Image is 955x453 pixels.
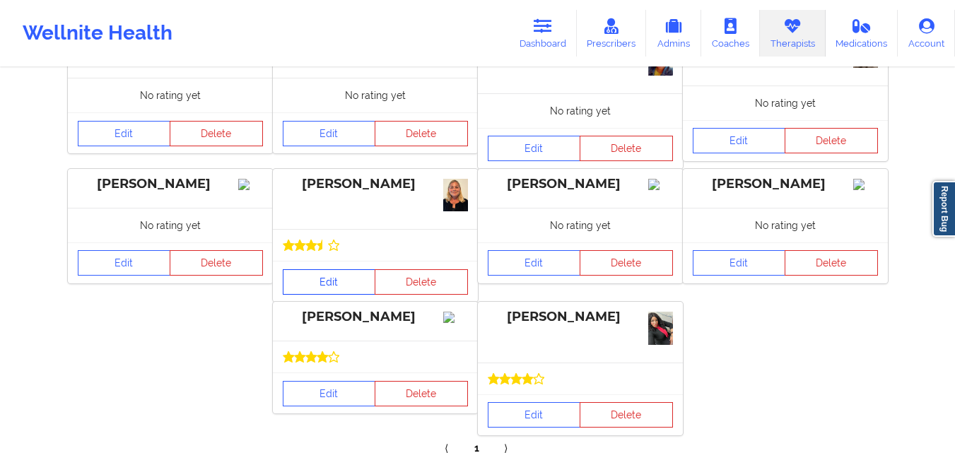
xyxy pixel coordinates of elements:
a: Account [898,10,955,57]
button: Delete [170,121,263,146]
img: 9696347c-20c9-4f40-b11b-5741ec7b74a0unnamed.jpg [443,179,468,212]
div: [PERSON_NAME] [283,176,468,192]
div: [PERSON_NAME] [283,309,468,325]
div: [PERSON_NAME] [488,309,673,325]
a: Edit [283,269,376,295]
a: Admins [646,10,701,57]
div: [PERSON_NAME] [488,176,673,192]
div: No rating yet [683,208,888,242]
a: Edit [693,250,786,276]
div: [PERSON_NAME] [78,176,263,192]
a: Edit [283,121,376,146]
a: Edit [488,250,581,276]
div: No rating yet [68,208,273,242]
img: Image%2Fplaceholer-image.png [853,179,878,190]
button: Delete [785,250,878,276]
a: Edit [488,402,581,428]
a: Therapists [760,10,826,57]
button: Delete [170,250,263,276]
a: Dashboard [509,10,577,57]
a: Report Bug [932,181,955,237]
button: Delete [375,381,468,406]
button: Delete [375,121,468,146]
a: Edit [283,381,376,406]
button: Delete [785,128,878,153]
div: No rating yet [478,208,683,242]
div: No rating yet [683,86,888,120]
a: Prescribers [577,10,647,57]
a: Edit [78,250,171,276]
a: Coaches [701,10,760,57]
a: Medications [826,10,898,57]
img: Image%2Fplaceholer-image.png [648,179,673,190]
button: Delete [580,402,673,428]
button: Delete [580,136,673,161]
div: No rating yet [273,78,478,112]
button: Delete [580,250,673,276]
img: Image%2Fplaceholer-image.png [238,179,263,190]
div: No rating yet [68,78,273,112]
img: Image%2Fplaceholer-image.png [443,312,468,323]
div: [PERSON_NAME] [693,176,878,192]
div: No rating yet [478,93,683,128]
a: Edit [693,128,786,153]
a: Edit [78,121,171,146]
a: Edit [488,136,581,161]
button: Delete [375,269,468,295]
img: 7ca4610a-9b55-4883-ae05-4a5e3c007e24251825514_4843052329038692_7813160771024014839_n_(1).jpg [648,312,673,345]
